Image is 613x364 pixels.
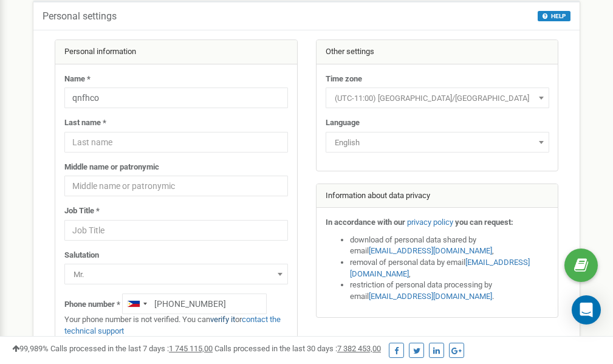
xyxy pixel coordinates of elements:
[122,294,267,314] input: +1-800-555-55-55
[43,11,117,22] h5: Personal settings
[69,266,284,283] span: Mr.
[350,258,530,278] a: [EMAIL_ADDRESS][DOMAIN_NAME]
[326,88,549,108] span: (UTC-11:00) Pacific/Midway
[64,264,288,284] span: Mr.
[337,344,381,353] u: 7 382 453,00
[64,220,288,241] input: Job Title
[214,344,381,353] span: Calls processed in the last 30 days :
[64,132,288,153] input: Last name
[64,250,99,261] label: Salutation
[123,294,151,314] div: Telephone country code
[317,184,558,208] div: Information about data privacy
[326,218,405,227] strong: In accordance with our
[317,40,558,64] div: Other settings
[350,280,549,302] li: restriction of personal data processing by email .
[538,11,570,21] button: HELP
[50,344,213,353] span: Calls processed in the last 7 days :
[369,292,492,301] a: [EMAIL_ADDRESS][DOMAIN_NAME]
[64,74,91,85] label: Name *
[12,344,49,353] span: 99,989%
[326,132,549,153] span: English
[369,246,492,255] a: [EMAIL_ADDRESS][DOMAIN_NAME]
[455,218,513,227] strong: you can request:
[169,344,213,353] u: 1 745 115,00
[64,117,106,129] label: Last name *
[64,88,288,108] input: Name
[64,299,120,311] label: Phone number *
[326,74,362,85] label: Time zone
[326,117,360,129] label: Language
[210,315,235,324] a: verify it
[350,257,549,280] li: removal of personal data by email ,
[407,218,453,227] a: privacy policy
[64,314,288,337] p: Your phone number is not verified. You can or
[64,205,100,217] label: Job Title *
[64,162,159,173] label: Middle name or patronymic
[330,134,545,151] span: English
[350,235,549,257] li: download of personal data shared by email ,
[64,176,288,196] input: Middle name or patronymic
[330,90,545,107] span: (UTC-11:00) Pacific/Midway
[572,295,601,325] div: Open Intercom Messenger
[55,40,297,64] div: Personal information
[64,315,281,335] a: contact the technical support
